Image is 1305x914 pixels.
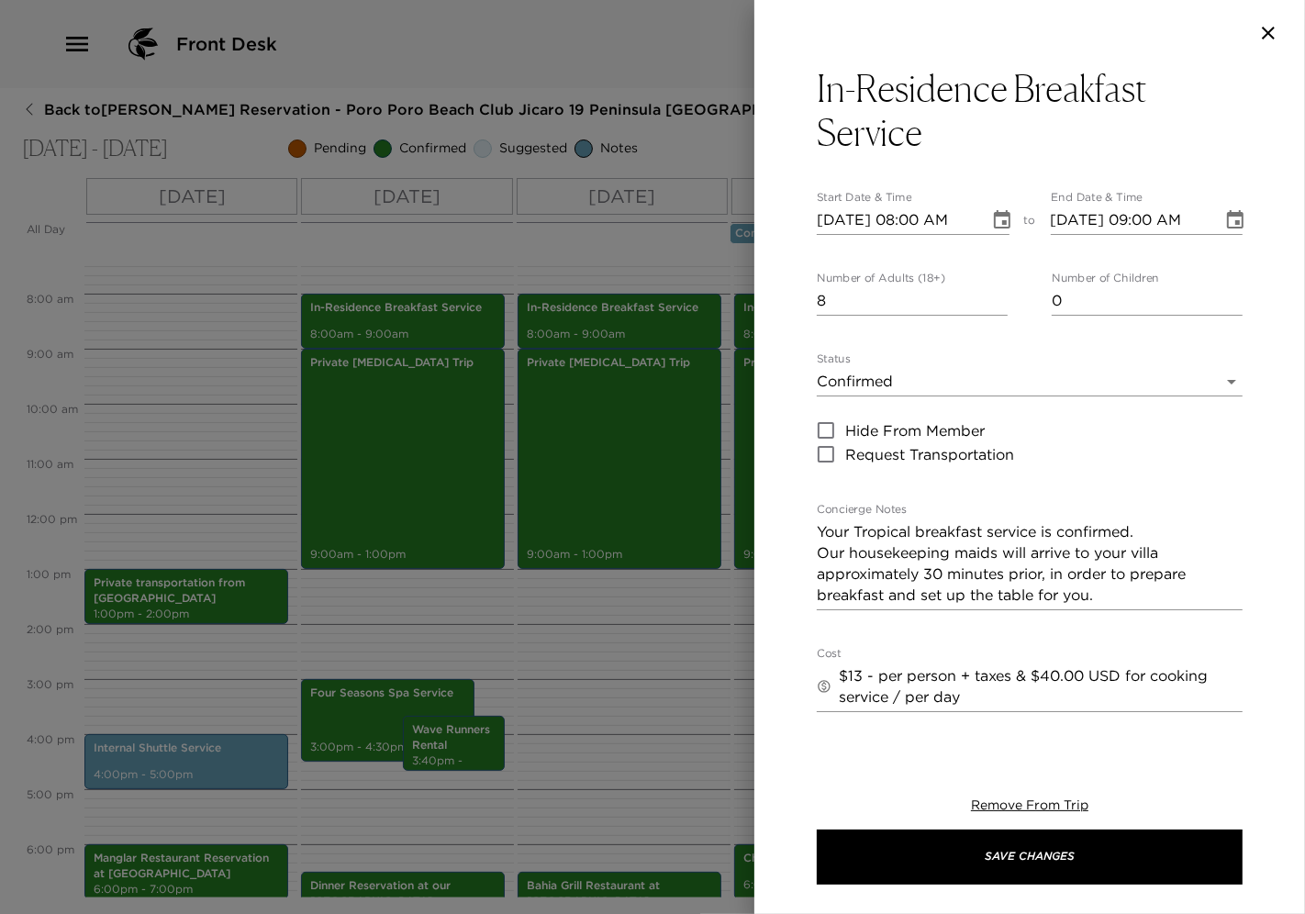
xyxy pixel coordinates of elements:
[971,797,1088,815] button: Remove From Trip
[1051,206,1210,235] input: MM/DD/YYYY hh:mm aa
[817,521,1243,606] textarea: Your Tropical breakfast service is confirmed. Our housekeeping maids will arrive to your villa ap...
[817,271,945,286] label: Number of Adults (18+)
[984,202,1021,239] button: Choose date, selected date is Aug 31, 2025
[1051,190,1143,206] label: End Date & Time
[845,443,1014,465] span: Request Transportation
[845,419,985,441] span: Hide From Member
[1024,213,1036,235] span: to
[817,351,851,367] label: Status
[817,830,1243,885] button: Save Changes
[817,66,1243,154] button: In-Residence Breakfast Service
[1217,202,1254,239] button: Choose date, selected date is Aug 31, 2025
[1052,271,1159,286] label: Number of Children
[817,367,1243,396] div: Confirmed
[817,646,842,662] label: Cost
[839,665,1243,708] textarea: $13 - per person + taxes & $40.00 USD for cooking service / per day
[817,190,912,206] label: Start Date & Time
[817,206,976,235] input: MM/DD/YYYY hh:mm aa
[971,797,1088,813] span: Remove From Trip
[817,502,907,518] label: Concierge Notes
